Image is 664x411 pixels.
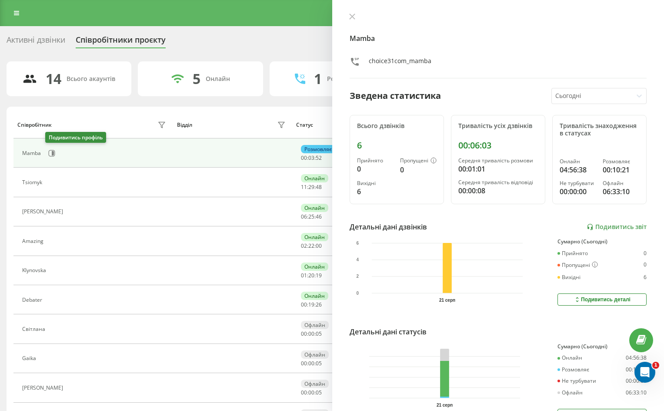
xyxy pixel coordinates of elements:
span: 05 [316,389,322,396]
span: 00 [301,330,307,337]
div: 6 [357,140,437,151]
div: Пропущені [557,262,598,269]
text: 0 [356,291,359,296]
div: 06:33:10 [603,186,639,197]
div: Онлайн [301,263,328,271]
div: Статус [296,122,313,128]
div: 00:10:21 [626,367,647,373]
span: 02 [301,242,307,249]
span: 00 [308,360,314,367]
div: 04:56:38 [626,355,647,361]
div: 0 [644,250,647,256]
div: 00:00:00 [626,378,647,384]
div: Amazing [22,238,46,244]
div: Зведена статистика [350,89,441,102]
div: Пропущені [400,158,437,165]
div: 6 [357,186,393,197]
span: 19 [316,272,322,279]
div: Онлайн [301,204,328,212]
div: Офлайн [301,321,329,329]
div: 00:00:00 [560,186,596,197]
div: 6 [644,274,647,280]
div: Не турбувати [557,378,596,384]
div: Тривалість усіх дзвінків [458,122,538,130]
span: 00 [308,389,314,396]
div: 00:10:21 [603,165,639,175]
div: Розмовляє [557,367,589,373]
div: Детальні дані статусів [350,327,427,337]
div: 0 [357,164,393,174]
div: 00:06:03 [458,140,538,151]
div: : : [301,302,322,308]
div: Вихідні [357,180,393,186]
span: 03 [308,154,314,162]
div: Співробітники проєкту [76,35,166,49]
span: 00 [301,360,307,367]
div: Прийнято [357,158,393,164]
div: Відділ [177,122,192,128]
div: Онлайн [301,292,328,300]
div: Всього дзвінків [357,122,437,130]
div: 0 [644,262,647,269]
div: Активні дзвінки [7,35,65,49]
span: 25 [308,213,314,220]
text: 21 серп [439,298,455,303]
span: 22 [308,242,314,249]
div: : : [301,243,322,249]
span: 29 [308,183,314,191]
text: 21 серп [437,403,453,408]
div: : : [301,360,322,367]
h4: Mamba [350,33,647,44]
text: 4 [356,257,359,262]
div: Tsiomyk [22,179,44,185]
div: Детальні дані дзвінків [350,222,427,232]
div: Офлайн [557,390,583,396]
div: Розмовляють [327,75,369,83]
span: 00 [308,330,314,337]
div: Світлана [22,326,47,332]
text: 2 [356,274,359,279]
span: 00 [301,389,307,396]
iframe: Intercom live chat [634,362,655,383]
div: 5 [193,71,200,87]
a: Подивитись звіт [587,223,647,231]
div: : : [301,331,322,337]
span: 00 [301,154,307,162]
span: 20 [308,272,314,279]
span: 11 [301,183,307,191]
div: [PERSON_NAME] [22,385,65,391]
span: 00 [316,242,322,249]
div: Онлайн [301,174,328,182]
span: 05 [316,360,322,367]
div: : : [301,390,322,396]
div: Вихідні [557,274,581,280]
div: [PERSON_NAME] [22,209,65,215]
div: Подивитись деталі [574,296,631,303]
span: 19 [308,301,314,308]
span: 05 [316,330,322,337]
div: Розмовляє [603,158,639,165]
div: Не турбувати [560,180,596,186]
div: Подивитись профіль [45,132,106,143]
div: Середня тривалість розмови [458,158,538,164]
div: 00:01:01 [458,164,538,174]
text: 6 [356,241,359,246]
div: Співробітник [17,122,52,128]
div: 06:33:10 [626,390,647,396]
div: : : [301,214,322,220]
div: Прийнято [557,250,588,256]
div: 14 [46,71,61,87]
div: Офлайн [603,180,639,186]
div: 0 [400,165,437,175]
button: Подивитись деталі [557,293,647,306]
div: : : [301,273,322,279]
span: 48 [316,183,322,191]
div: Тривалість знаходження в статусах [560,122,639,137]
div: Всього акаунтів [67,75,115,83]
span: 26 [316,301,322,308]
div: Онлайн [206,75,230,83]
div: Онлайн [560,158,596,165]
div: Сумарно (Сьогодні) [557,344,647,350]
span: 46 [316,213,322,220]
div: 1 [314,71,322,87]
